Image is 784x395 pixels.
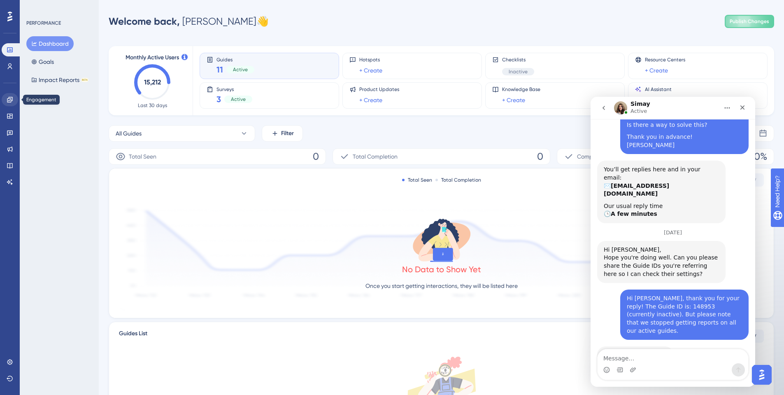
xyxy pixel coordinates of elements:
span: All Guides [116,129,142,138]
span: Total Seen [129,152,156,161]
span: AI Assistant [645,86,677,93]
span: Guides List [119,329,147,344]
span: Filter [281,129,294,138]
span: Resource Centers [645,56,685,63]
span: 11 [216,64,223,75]
span: Inactive [509,68,528,75]
div: No Data to Show Yet [402,264,481,275]
span: 0% [754,150,767,163]
span: Product Updates [359,86,399,93]
button: Goals [26,54,59,69]
div: [PERSON_NAME] 👋 [109,15,269,28]
span: Surveys [216,86,252,92]
a: + Create [359,95,382,105]
span: Last 30 days [138,102,167,109]
iframe: Intercom live chat [591,97,755,387]
span: Guides [216,56,254,62]
button: Filter [262,125,303,142]
span: Publish Changes [730,18,769,25]
a: + Create [359,65,382,75]
button: All Guides [109,125,255,142]
div: Total Seen [402,177,432,183]
span: Total Completion [353,152,398,161]
span: Welcome back, [109,15,180,27]
span: 0 [313,150,319,163]
a: + Create [645,65,668,75]
span: Knowledge Base [502,86,540,93]
span: Need Help? [19,2,51,12]
button: Dashboard [26,36,74,51]
span: 3 [216,93,221,105]
text: 15,212 [144,78,161,86]
span: Completion Rate [577,152,621,161]
button: Impact ReportsBETA [26,72,93,87]
div: Total Completion [435,177,481,183]
button: Publish Changes [725,15,774,28]
div: PERFORMANCE [26,20,61,26]
span: Monthly Active Users [126,53,179,63]
span: Active [231,96,246,103]
iframe: UserGuiding AI Assistant Launcher [749,362,774,387]
span: Hotspots [359,56,382,63]
a: + Create [502,95,525,105]
span: Active [233,66,248,73]
span: 0 [537,150,543,163]
div: BETA [81,78,88,82]
span: Checklists [502,56,534,63]
p: Once you start getting interactions, they will be listed here [365,281,518,291]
